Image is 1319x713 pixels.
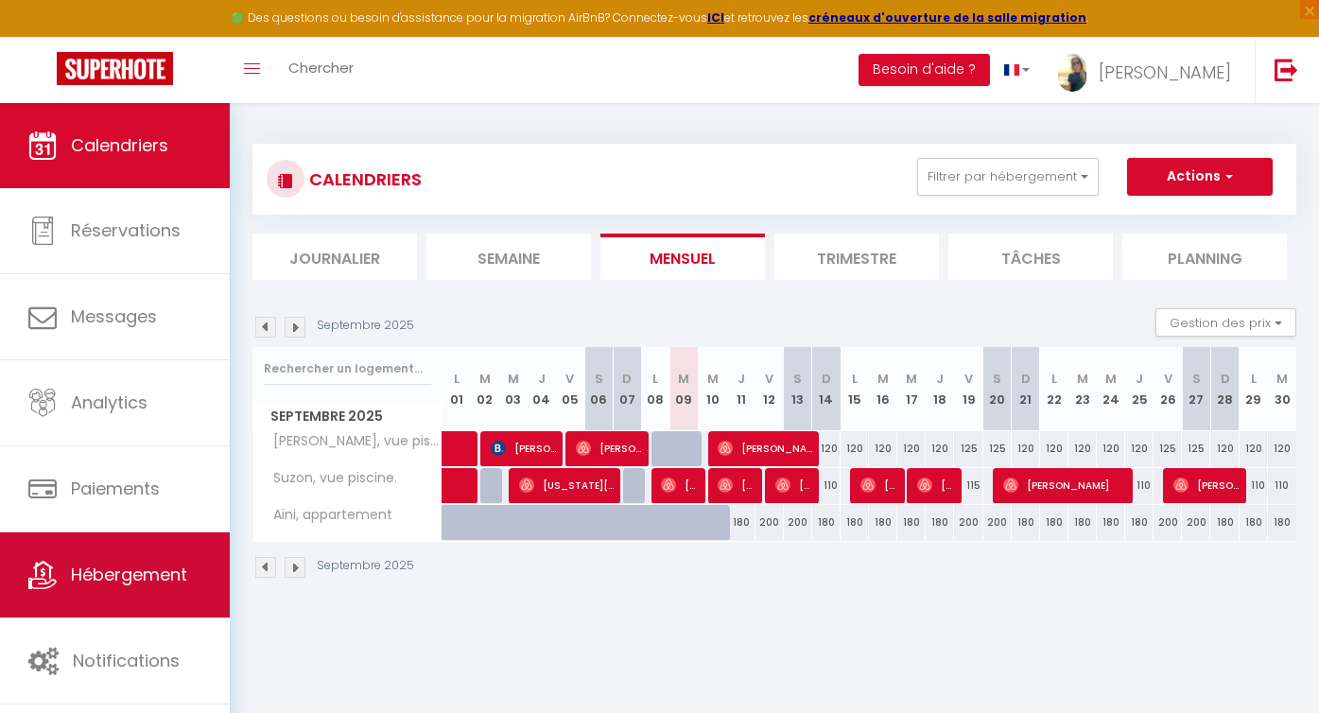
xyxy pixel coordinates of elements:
th: 04 [528,347,556,431]
th: 24 [1097,347,1125,431]
th: 05 [556,347,584,431]
abbr: D [1021,370,1031,388]
p: Septembre 2025 [317,557,414,575]
th: 26 [1154,347,1182,431]
abbr: J [1136,370,1143,388]
a: ICI [707,9,724,26]
abbr: J [538,370,546,388]
th: 13 [784,347,812,431]
span: Analytics [71,391,148,414]
div: 180 [1097,505,1125,540]
span: [PERSON_NAME] [1099,61,1231,84]
img: Super Booking [57,52,173,85]
h3: CALENDRIERS [304,158,422,200]
span: [US_STATE][PERSON_NAME] [519,467,614,503]
th: 15 [841,347,869,431]
th: 28 [1210,347,1239,431]
abbr: V [765,370,773,388]
abbr: M [508,370,519,388]
span: Réservations [71,218,181,242]
abbr: D [1221,370,1230,388]
abbr: S [1192,370,1201,388]
img: logout [1275,58,1298,81]
div: 180 [897,505,926,540]
abbr: D [622,370,632,388]
span: [PERSON_NAME] [1173,467,1240,503]
span: Messages [71,304,157,328]
abbr: J [738,370,745,388]
span: [PERSON_NAME] [775,467,813,503]
abbr: M [906,370,917,388]
th: 03 [499,347,528,431]
span: Paiements [71,477,160,500]
span: [PERSON_NAME] [576,430,642,466]
abbr: M [707,370,719,388]
span: [PERSON_NAME] [860,467,898,503]
div: 180 [1125,505,1154,540]
div: 200 [755,505,784,540]
button: Ouvrir le widget de chat LiveChat [15,8,72,64]
th: 07 [613,347,641,431]
li: Semaine [426,234,591,280]
div: 200 [983,505,1012,540]
button: Gestion des prix [1155,308,1296,337]
div: 125 [1182,431,1210,466]
div: 120 [1125,431,1154,466]
a: ... [PERSON_NAME] [1044,37,1255,103]
a: créneaux d'ouverture de la salle migration [808,9,1086,26]
th: 10 [698,347,726,431]
div: 180 [1040,505,1068,540]
div: 110 [812,468,841,503]
th: 27 [1182,347,1210,431]
th: 12 [755,347,784,431]
th: 02 [471,347,499,431]
div: 120 [1040,431,1068,466]
span: Aïni, appartement [256,505,397,526]
th: 16 [869,347,897,431]
span: [PERSON_NAME] [718,467,755,503]
abbr: M [678,370,689,388]
span: [PERSON_NAME] [1003,467,1126,503]
li: Trimestre [774,234,939,280]
abbr: L [1051,370,1057,388]
div: 125 [983,431,1012,466]
div: 120 [869,431,897,466]
abbr: M [1105,370,1117,388]
div: 110 [1240,468,1268,503]
span: Hébergement [71,563,187,586]
span: [PERSON_NAME] [718,430,812,466]
div: 120 [841,431,869,466]
th: 21 [1012,347,1040,431]
li: Journalier [252,234,417,280]
div: 120 [926,431,954,466]
th: 08 [641,347,669,431]
div: 180 [812,505,841,540]
th: 23 [1068,347,1097,431]
span: [PERSON_NAME] [491,430,557,466]
div: 125 [954,431,982,466]
div: 120 [1097,431,1125,466]
div: 200 [1154,505,1182,540]
div: 180 [1210,505,1239,540]
li: Planning [1122,234,1287,280]
div: 180 [841,505,869,540]
th: 19 [954,347,982,431]
div: 200 [784,505,812,540]
abbr: M [1077,370,1088,388]
div: 180 [1268,505,1296,540]
span: Chercher [288,58,354,78]
th: 17 [897,347,926,431]
span: Notifications [73,649,180,672]
a: Chercher [274,37,368,103]
abbr: M [1276,370,1288,388]
th: 09 [669,347,698,431]
div: 120 [1268,431,1296,466]
span: Suzon, vue piscine. [256,468,402,489]
th: 20 [983,347,1012,431]
div: 110 [1268,468,1296,503]
th: 11 [727,347,755,431]
div: 120 [1012,431,1040,466]
button: Actions [1127,158,1273,196]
